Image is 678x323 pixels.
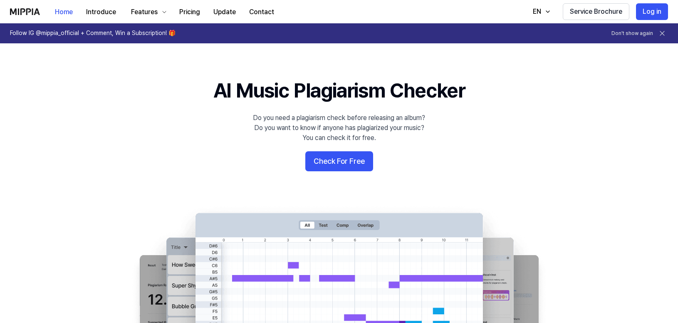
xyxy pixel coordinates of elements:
button: Update [207,4,242,20]
a: Home [48,0,79,23]
button: Check For Free [305,151,373,171]
h1: AI Music Plagiarism Checker [213,77,465,105]
div: EN [531,7,543,17]
a: Update [207,0,242,23]
button: Contact [242,4,281,20]
div: Do you need a plagiarism check before releasing an album? Do you want to know if anyone has plagi... [253,113,425,143]
button: EN [525,3,556,20]
button: Pricing [173,4,207,20]
img: logo [10,8,40,15]
button: Features [123,4,173,20]
button: Service Brochure [563,3,629,20]
button: Log in [636,3,668,20]
button: Don't show again [611,30,653,37]
h1: Follow IG @mippia_official + Comment, Win a Subscription! 🎁 [10,29,176,38]
div: Features [129,7,159,17]
button: Introduce [79,4,123,20]
button: Home [48,4,79,20]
